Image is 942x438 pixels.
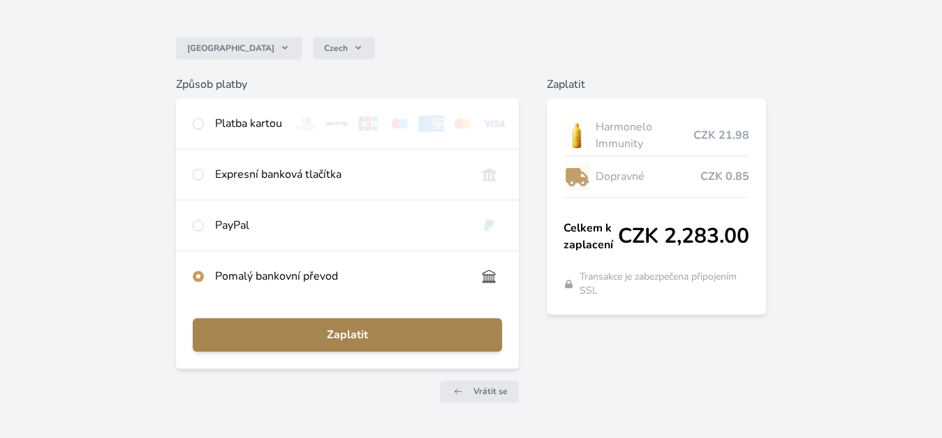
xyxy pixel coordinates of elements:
[440,380,519,402] a: Vrátit se
[313,37,375,59] button: Czech
[215,217,466,234] div: PayPal
[564,159,590,194] img: delivery-lo.png
[450,115,476,132] img: mc.svg
[387,115,413,132] img: maestro.svg
[564,118,590,153] img: IMMUNITY_se_stinem_x-lo.jpg
[187,43,274,54] span: [GEOGRAPHIC_DATA]
[176,37,302,59] button: [GEOGRAPHIC_DATA]
[476,268,502,285] img: bankTransfer_IBAN.svg
[618,224,749,249] span: CZK 2,283.00
[193,318,503,352] button: Zaplatit
[473,386,508,397] span: Vrátit se
[215,115,282,132] div: Platba kartou
[700,168,749,185] span: CZK 0.85
[355,115,381,132] img: jcb.svg
[204,326,492,343] span: Zaplatit
[693,127,749,144] span: CZK 21.98
[293,115,319,132] img: diners.svg
[564,220,618,253] span: Celkem k zaplacení
[324,43,348,54] span: Czech
[215,166,466,183] div: Expresní banková tlačítka
[481,115,507,132] img: visa.svg
[418,115,444,132] img: amex.svg
[215,268,466,285] div: Pomalý bankovní převod
[476,217,502,234] img: paypal.svg
[176,76,520,93] h6: Způsob platby
[596,168,701,185] span: Dopravné
[324,115,350,132] img: discover.svg
[476,166,502,183] img: onlineBanking_CZ.svg
[547,76,766,93] h6: Zaplatit
[580,270,749,298] span: Transakce je zabezpečena připojením SSL
[596,119,694,152] span: Harmonelo Immunity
